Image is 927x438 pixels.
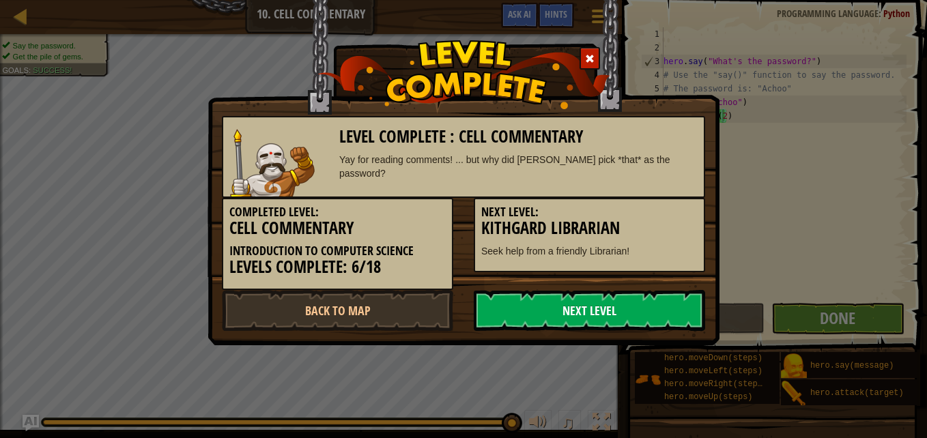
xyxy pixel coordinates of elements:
img: level_complete.png [317,40,610,109]
h3: Kithgard Librarian [481,219,698,237]
h5: Completed Level: [229,205,446,219]
h5: Next Level: [481,205,698,219]
h3: Cell Commentary [229,219,446,237]
h3: Levels Complete: 6/18 [229,258,446,276]
a: Next Level [474,290,705,331]
div: Yay for reading comments! ... but why did [PERSON_NAME] pick *that* as the password? [339,153,698,180]
h3: Level Complete : Cell Commentary [339,128,698,146]
a: Back to Map [222,290,453,331]
img: goliath.png [230,129,315,196]
h5: Introduction to Computer Science [229,244,446,258]
p: Seek help from a friendly Librarian! [481,244,698,258]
